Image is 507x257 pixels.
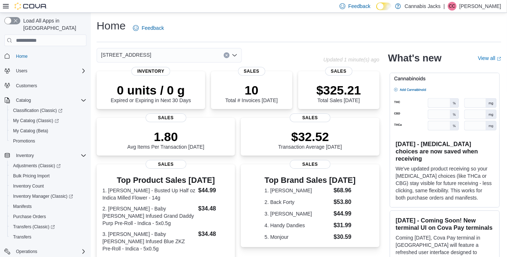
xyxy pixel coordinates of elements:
[13,81,86,90] span: Customers
[232,52,238,58] button: Open list of options
[10,202,86,211] span: Manifests
[7,222,89,232] a: Transfers (Classic)
[278,129,342,150] div: Transaction Average [DATE]
[13,51,86,60] span: Home
[10,182,47,190] a: Inventory Count
[13,214,46,220] span: Purchase Orders
[13,247,40,256] button: Operations
[334,233,356,241] dd: $30.59
[13,224,55,230] span: Transfers (Classic)
[13,81,40,90] a: Customers
[10,192,76,201] a: Inventory Manager (Classic)
[13,173,50,179] span: Bulk Pricing Import
[7,126,89,136] button: My Catalog (Beta)
[13,67,86,75] span: Users
[396,217,494,231] h3: [DATE] - Coming Soon! New terminal UI on Cova Pay terminals
[13,108,62,113] span: Classification (Classic)
[13,52,31,61] a: Home
[10,222,86,231] span: Transfers (Classic)
[10,106,86,115] span: Classification (Classic)
[16,153,34,158] span: Inventory
[10,172,53,180] a: Bulk Pricing Import
[20,17,86,32] span: Load All Apps in [GEOGRAPHIC_DATA]
[101,51,151,59] span: [STREET_ADDRESS]
[13,234,31,240] span: Transfers
[131,67,170,76] span: Inventory
[10,106,65,115] a: Classification (Classic)
[225,83,277,103] div: Total # Invoices [DATE]
[102,187,195,201] dt: 1. [PERSON_NAME] - Busted Up Half oz Indica Milled Flower - 14g
[334,221,356,230] dd: $31.99
[334,186,356,195] dd: $68.96
[10,137,86,145] span: Promotions
[142,24,164,32] span: Feedback
[290,113,330,122] span: Sales
[265,198,331,206] dt: 2. Back Forty
[7,161,89,171] a: Adjustments (Classic)
[225,83,277,97] p: 10
[10,116,86,125] span: My Catalog (Classic)
[7,181,89,191] button: Inventory Count
[198,186,229,195] dd: $44.99
[111,83,191,103] div: Expired or Expiring in Next 30 Days
[97,19,126,33] h1: Home
[13,96,34,105] button: Catalog
[1,246,89,257] button: Operations
[7,116,89,126] a: My Catalog (Classic)
[13,67,30,75] button: Users
[459,2,501,11] p: [PERSON_NAME]
[316,83,361,97] p: $325.21
[224,52,230,58] button: Clear input
[10,212,49,221] a: Purchase Orders
[10,222,58,231] a: Transfers (Classic)
[13,151,86,160] span: Inventory
[265,176,356,185] h3: Top Brand Sales [DATE]
[10,127,86,135] span: My Catalog (Beta)
[323,57,379,63] p: Updated 1 minute(s) ago
[448,2,457,11] div: Corey Casola
[198,230,229,238] dd: $34.48
[102,205,195,227] dt: 2. [PERSON_NAME] - Baby [PERSON_NAME] Infused Grand Daddy Purp Pre-Roll - Indica - 5x0.5g
[10,233,34,241] a: Transfers
[10,233,86,241] span: Transfers
[278,129,342,144] p: $32.52
[396,165,494,201] p: We've updated product receiving so your [MEDICAL_DATA] choices (like THCa or CBG) stay visible fo...
[7,212,89,222] button: Purchase Orders
[10,202,35,211] a: Manifests
[16,83,37,89] span: Customers
[1,66,89,76] button: Users
[478,55,501,61] a: View allExternal link
[127,129,204,150] div: Avg Items Per Transaction [DATE]
[1,80,89,91] button: Customers
[16,97,31,103] span: Catalog
[146,160,186,169] span: Sales
[265,233,331,241] dt: 5. Monjour
[130,21,167,35] a: Feedback
[7,136,89,146] button: Promotions
[10,182,86,190] span: Inventory Count
[348,3,370,10] span: Feedback
[7,201,89,212] button: Manifests
[7,191,89,201] a: Inventory Manager (Classic)
[396,140,494,162] h3: [DATE] - [MEDICAL_DATA] choices are now saved when receiving
[443,2,445,11] p: |
[10,172,86,180] span: Bulk Pricing Import
[7,105,89,116] a: Classification (Classic)
[13,163,61,169] span: Adjustments (Classic)
[102,176,229,185] h3: Top Product Sales [DATE]
[10,192,86,201] span: Inventory Manager (Classic)
[146,113,186,122] span: Sales
[405,2,441,11] p: Cannabis Jacks
[1,51,89,61] button: Home
[449,2,455,11] span: CC
[7,232,89,242] button: Transfers
[10,137,38,145] a: Promotions
[13,128,48,134] span: My Catalog (Beta)
[127,129,204,144] p: 1.80
[497,57,501,61] svg: External link
[16,68,27,74] span: Users
[16,53,28,59] span: Home
[10,116,62,125] a: My Catalog (Classic)
[1,150,89,161] button: Inventory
